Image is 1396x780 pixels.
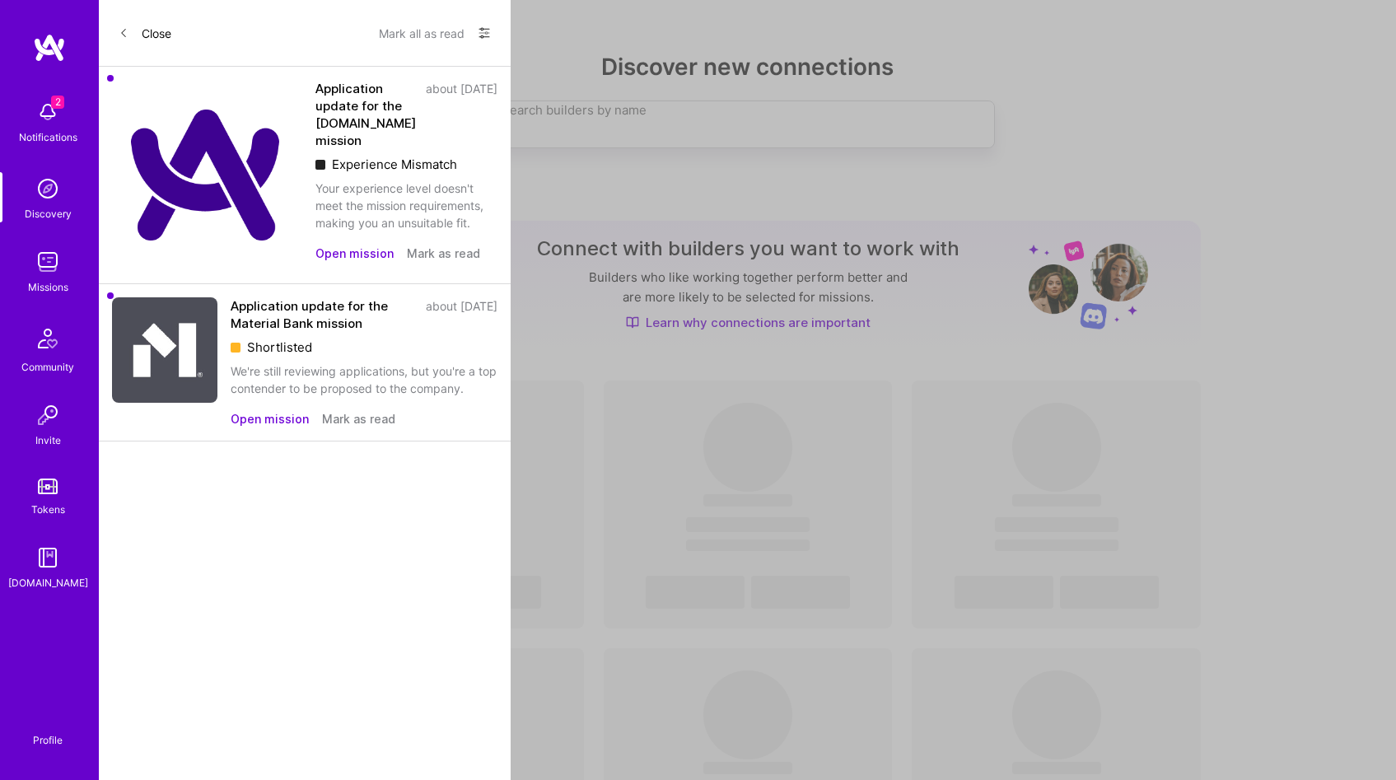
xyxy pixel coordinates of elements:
[315,245,394,262] button: Open mission
[38,479,58,494] img: tokens
[315,180,497,231] div: Your experience level doesn't meet the mission requirements, making you an unsuitable fit.
[8,574,88,591] div: [DOMAIN_NAME]
[28,319,68,358] img: Community
[426,297,497,332] div: about [DATE]
[407,245,480,262] button: Mark as read
[231,362,497,397] div: We're still reviewing applications, but you're a top contender to be proposed to the company.
[27,714,68,747] a: Profile
[119,20,171,46] button: Close
[231,297,416,332] div: Application update for the Material Bank mission
[25,205,72,222] div: Discovery
[315,156,497,173] div: Experience Mismatch
[426,80,497,149] div: about [DATE]
[31,172,64,205] img: discovery
[33,33,66,63] img: logo
[31,399,64,432] img: Invite
[31,96,64,128] img: bell
[379,20,465,46] button: Mark all as read
[322,410,395,427] button: Mark as read
[112,80,302,270] img: Company Logo
[19,128,77,146] div: Notifications
[31,501,65,518] div: Tokens
[315,80,416,149] div: Application update for the [DOMAIN_NAME] mission
[33,731,63,747] div: Profile
[28,278,68,296] div: Missions
[231,339,497,356] div: Shortlisted
[35,432,61,449] div: Invite
[231,410,309,427] button: Open mission
[51,96,64,109] span: 2
[31,245,64,278] img: teamwork
[112,297,217,403] img: Company Logo
[31,541,64,574] img: guide book
[21,358,74,376] div: Community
